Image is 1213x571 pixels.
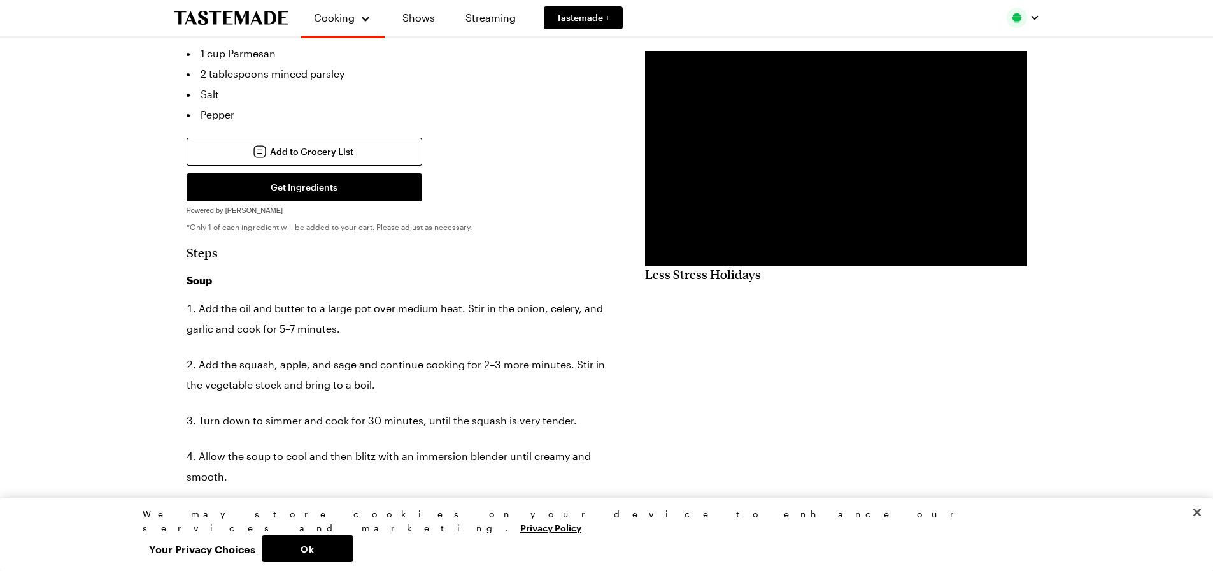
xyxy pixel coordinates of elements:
[143,535,262,562] button: Your Privacy Choices
[143,507,1060,562] div: Privacy
[143,507,1060,535] div: We may store cookies on your device to enhance our services and marketing.
[520,521,581,533] a: More information about your privacy, opens in a new tab
[262,535,353,562] button: Ok
[1183,498,1211,526] button: Close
